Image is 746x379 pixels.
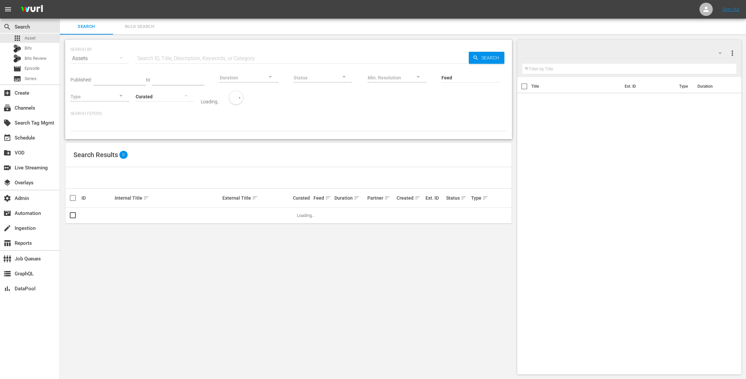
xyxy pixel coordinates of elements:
span: Search Tag Mgmt [3,119,11,127]
span: Asset [25,35,36,42]
span: Schedule [3,134,11,142]
span: sort [482,195,488,201]
div: Created [397,194,424,202]
span: GraphQL [3,270,11,278]
span: more_vert [728,49,736,57]
th: Duration [693,77,733,96]
div: Assets [70,49,129,68]
span: Create [3,89,11,97]
div: External Title [222,194,291,202]
div: Curated [293,195,311,201]
span: sort [461,195,467,201]
button: Search [469,52,504,64]
span: Search [64,23,109,31]
span: 0 [119,151,128,159]
span: to [146,77,150,82]
span: Series [25,75,37,82]
img: ans4CAIJ8jUAAAAAAAAAAAAAAAAAAAAAAAAgQb4GAAAAAAAAAAAAAAAAAAAAAAAAJMjXAAAAAAAAAAAAAAAAAAAAAAAAgAT5G... [16,2,48,17]
div: Bits Review [13,54,21,62]
span: Loading... [297,213,315,218]
span: sort [143,195,149,201]
span: Search Results [73,151,118,159]
span: menu [4,5,12,13]
span: sort [384,195,390,201]
span: sort [325,195,331,201]
th: Ext. ID [621,77,676,96]
span: Ingestion [3,224,11,232]
span: Channels [3,104,11,112]
span: Live Streaming [3,164,11,172]
span: Search [479,52,504,64]
span: sort [415,195,421,201]
div: Internal Title [115,194,220,202]
div: Status [446,194,469,202]
span: DataPool [3,285,11,293]
th: Title [531,77,621,96]
span: Series [13,75,21,83]
span: sort [354,195,360,201]
p: Search Filters: [70,111,507,117]
span: Asset [13,34,21,42]
span: VOD [3,149,11,157]
div: Bits [13,45,21,52]
span: Bits [25,45,32,51]
span: Reports [3,239,11,247]
span: Search [3,23,11,31]
div: Partner [367,194,394,202]
th: Type [675,77,693,96]
button: more_vert [728,45,736,61]
span: Episode [25,65,40,72]
span: Automation [3,209,11,217]
span: Bulk Search [117,23,162,31]
div: Feed [313,194,332,202]
span: Job Queues [3,255,11,263]
span: Published: [70,77,92,82]
div: Type [471,194,486,202]
div: Ext. ID [426,195,444,201]
span: Overlays [3,179,11,187]
span: Admin [3,194,11,202]
span: sort [252,195,258,201]
span: Bits Review [25,55,47,62]
div: ID [81,195,113,201]
div: Duration [334,194,366,202]
a: Sign Out [722,7,740,12]
div: Loading.. [201,99,219,104]
span: Episode [13,65,21,73]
